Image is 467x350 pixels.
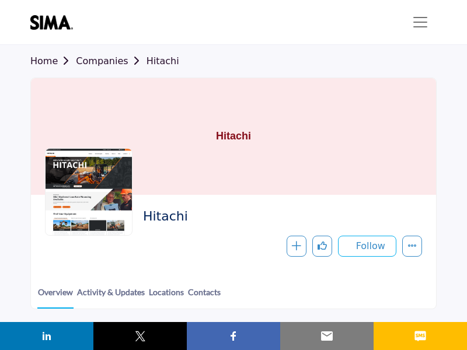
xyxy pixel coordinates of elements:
button: More details [402,236,422,257]
a: Home [30,55,76,66]
button: Follow [338,236,396,257]
a: Overview [37,286,74,309]
img: sms sharing button [413,329,427,343]
img: site Logo [30,15,79,30]
img: email sharing button [320,329,334,343]
img: twitter sharing button [133,329,147,343]
a: Contacts [187,286,221,307]
a: Locations [148,286,184,307]
button: Like [312,236,332,257]
img: linkedin sharing button [40,329,54,343]
h1: Hitachi [216,78,251,195]
a: Activity & Updates [76,286,145,307]
button: Toggle navigation [404,10,437,34]
a: Companies [76,55,146,66]
img: facebook sharing button [226,329,241,343]
h2: Hitachi [143,209,416,224]
a: Hitachi [147,55,179,66]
